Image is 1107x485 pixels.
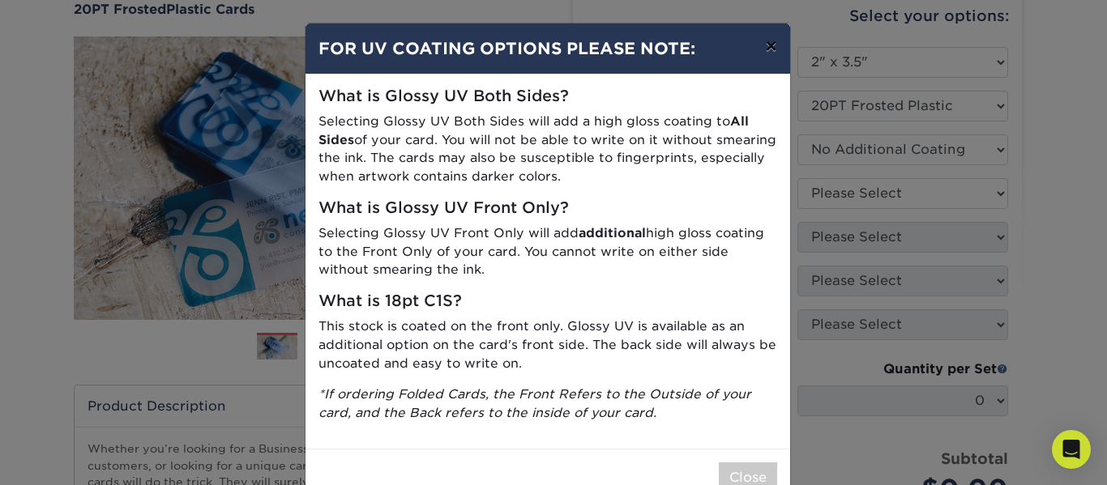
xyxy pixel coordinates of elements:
p: This stock is coated on the front only. Glossy UV is available as an additional option on the car... [318,317,777,372]
div: Open Intercom Messenger [1052,430,1091,469]
strong: additional [579,225,646,240]
i: *If ordering Folded Cards, the Front Refers to the Outside of your card, and the Back refers to t... [318,386,751,420]
h5: What is 18pt C1S? [318,292,777,311]
p: Selecting Glossy UV Both Sides will add a high gloss coating to of your card. You will not be abl... [318,113,777,186]
p: Selecting Glossy UV Front Only will add high gloss coating to the Front Only of your card. You ca... [318,224,777,279]
h4: FOR UV COATING OPTIONS PLEASE NOTE: [318,36,777,61]
button: × [752,23,789,69]
h5: What is Glossy UV Front Only? [318,199,777,218]
h5: What is Glossy UV Both Sides? [318,87,777,106]
strong: All Sides [318,113,749,147]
